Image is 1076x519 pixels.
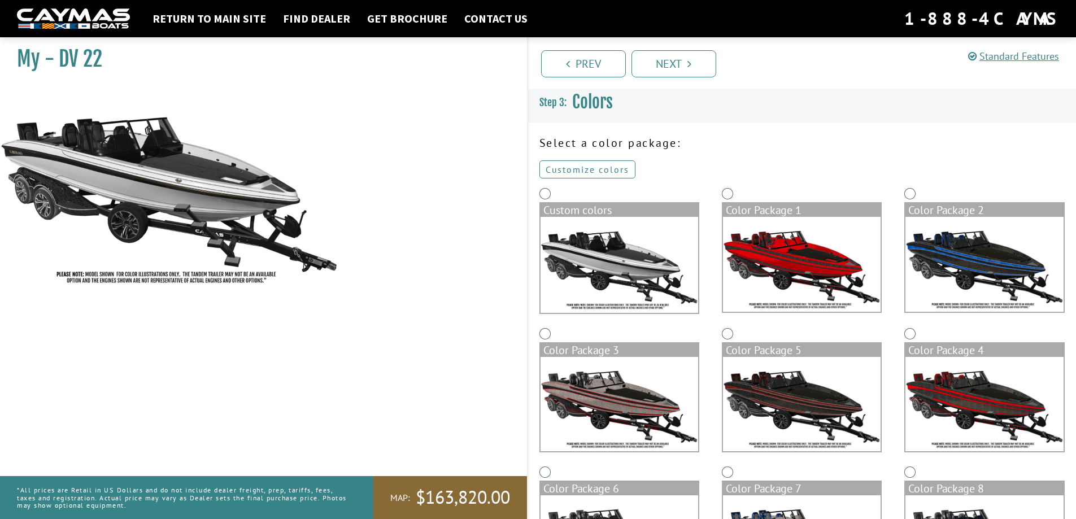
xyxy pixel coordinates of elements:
img: color_package_364.png [541,357,698,452]
a: Return to main site [147,11,272,26]
div: Custom colors [541,203,698,217]
a: Standard Features [968,50,1059,63]
div: Color Package 3 [541,343,698,357]
img: color_package_366.png [905,357,1063,452]
div: Color Package 2 [905,203,1063,217]
div: Color Package 1 [723,203,881,217]
a: Prev [541,50,626,77]
a: Customize colors [539,160,635,178]
div: Color Package 8 [905,482,1063,495]
h1: My - DV 22 [17,46,499,72]
div: Color Package 6 [541,482,698,495]
div: Color Package 7 [723,482,881,495]
span: MAP: [390,492,410,504]
div: 1-888-4CAYMAS [904,6,1059,31]
img: DV22-Base-Layer.png [541,217,698,313]
img: white-logo-c9c8dbefe5ff5ceceb0f0178aa75bf4bb51f6bca0971e226c86eb53dfe498488.png [17,8,130,29]
a: Next [631,50,716,77]
img: color_package_363.png [905,217,1063,312]
span: $163,820.00 [416,486,510,509]
img: color_package_362.png [723,217,881,312]
div: Color Package 5 [723,343,881,357]
a: MAP:$163,820.00 [373,476,527,519]
div: Color Package 4 [905,343,1063,357]
p: Select a color package: [539,134,1065,151]
p: *All prices are Retail in US Dollars and do not include dealer freight, prep, tariffs, fees, taxe... [17,481,348,514]
a: Get Brochure [361,11,453,26]
img: color_package_365.png [723,357,881,452]
a: Contact Us [459,11,533,26]
a: Find Dealer [277,11,356,26]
